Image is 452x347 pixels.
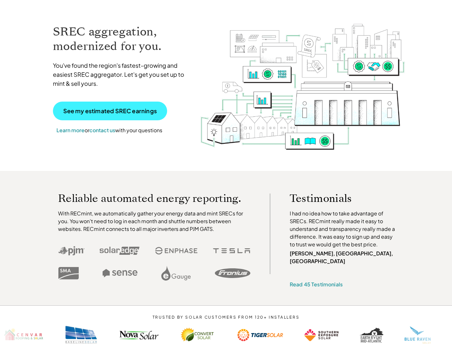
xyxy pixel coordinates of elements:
[53,25,190,54] h1: SREC aggregation, modernized for you.
[89,127,115,134] a: contact us
[63,108,157,114] p: See my estimated SREC earnings
[290,193,386,203] p: Testimonials
[56,127,85,134] a: Learn more
[133,315,319,320] p: TRUSTED BY SOLAR CUSTOMERS FROM 120+ INSTALLERS
[290,210,398,248] p: I had no idea how to take advantage of SRECs. RECmint really made it easy to understand and trans...
[290,281,343,288] a: Read 45 Testimonials
[200,7,406,152] img: RECmint value cycle
[58,193,250,203] p: Reliable automated energy reporting.
[53,126,166,134] p: or with your questions
[290,250,398,265] p: [PERSON_NAME], [GEOGRAPHIC_DATA], [GEOGRAPHIC_DATA]
[53,61,190,88] p: You've found the region's fastest-growing and easiest SREC aggregator. Let's get you set up to mi...
[58,210,250,233] p: With RECmint, we automatically gather your energy data and mint SRECs for you. You won't need to ...
[53,102,167,120] a: See my estimated SREC earnings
